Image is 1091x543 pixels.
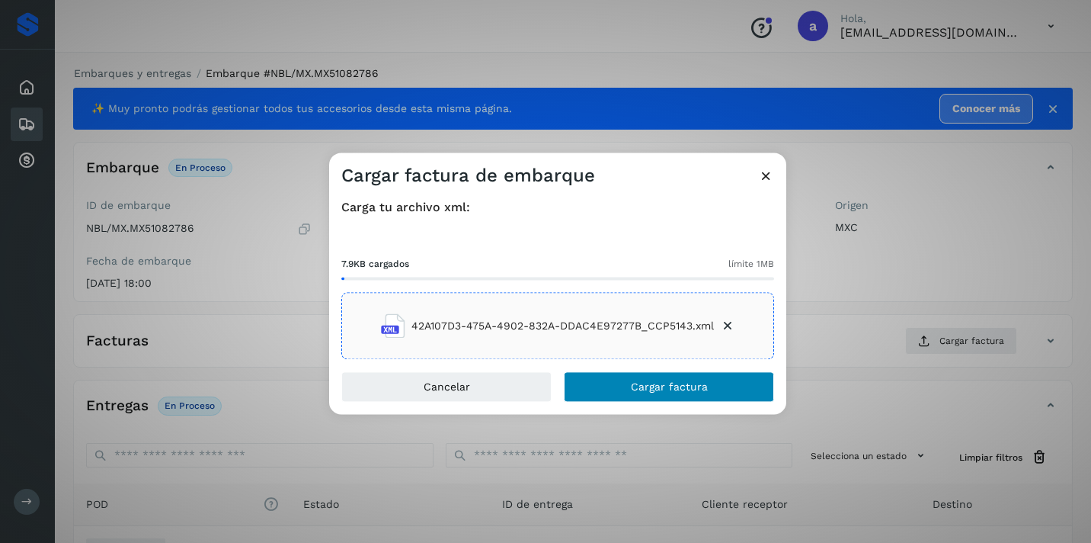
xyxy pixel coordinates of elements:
h3: Cargar factura de embarque [341,165,595,187]
span: 7.9KB cargados [341,258,409,271]
button: Cargar factura [564,372,774,403]
span: límite 1MB [728,258,774,271]
span: Cancelar [424,382,470,393]
h4: Carga tu archivo xml: [341,200,774,214]
button: Cancelar [341,372,552,403]
span: Cargar factura [631,382,708,393]
span: 42A107D3-475A-4902-832A-DDAC4E97277B_CCP5143.xml [411,318,714,334]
